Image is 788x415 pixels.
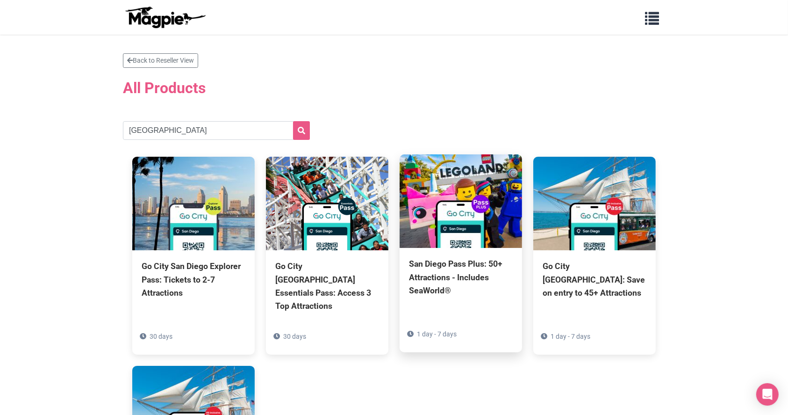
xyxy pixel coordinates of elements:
[543,260,646,299] div: Go City [GEOGRAPHIC_DATA]: Save on entry to 45+ Attractions
[142,260,245,299] div: Go City San Diego Explorer Pass: Tickets to 2-7 Attractions
[533,157,656,341] a: Go City [GEOGRAPHIC_DATA]: Save on entry to 45+ Attractions 1 day - 7 days
[417,330,457,338] span: 1 day - 7 days
[409,257,513,297] div: San Diego Pass Plus: 50+ Attractions - Includes SeaWorld®
[150,333,172,340] span: 30 days
[283,333,306,340] span: 30 days
[400,154,522,339] a: San Diego Pass Plus: 50+ Attractions - Includes SeaWorld® 1 day - 7 days
[266,157,388,250] img: Go City San Diego Essentials Pass: Access 3 Top Attractions
[123,53,198,68] a: Back to Reseller View
[756,383,779,406] div: Open Intercom Messenger
[533,157,656,250] img: Go City San Diego Pass: Save on entry to 45+ Attractions
[266,157,388,355] a: Go City [GEOGRAPHIC_DATA] Essentials Pass: Access 3 Top Attractions 30 days
[123,73,665,102] h2: All Products
[275,260,379,313] div: Go City [GEOGRAPHIC_DATA] Essentials Pass: Access 3 Top Attractions
[551,333,590,340] span: 1 day - 7 days
[123,121,310,140] input: Search products...
[132,157,255,341] a: Go City San Diego Explorer Pass: Tickets to 2-7 Attractions 30 days
[123,6,207,29] img: logo-ab69f6fb50320c5b225c76a69d11143b.png
[132,157,255,250] img: Go City San Diego Explorer Pass: Tickets to 2-7 Attractions
[400,154,522,248] img: San Diego Pass Plus: 50+ Attractions - Includes SeaWorld®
